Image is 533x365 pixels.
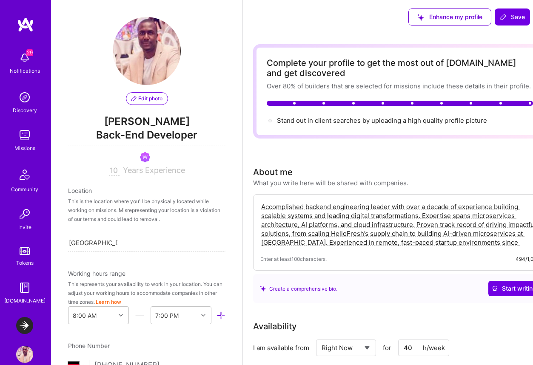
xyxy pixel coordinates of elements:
[16,258,34,267] div: Tokens
[68,115,225,128] span: [PERSON_NAME]
[16,49,33,66] img: bell
[492,286,498,291] i: icon CrystalBallWhite
[18,223,31,232] div: Invite
[123,166,185,175] span: Years Experience
[253,178,408,187] div: What you write here will be shared with companies.
[383,343,391,352] span: for
[500,13,525,21] span: Save
[26,49,33,56] span: 29
[253,343,309,352] div: I am available from
[68,270,125,277] span: Working hours range
[16,89,33,106] img: discovery
[253,166,293,178] div: About me
[68,128,225,145] span: Back-End Developer
[119,313,123,317] i: icon Chevron
[14,144,35,153] div: Missions
[495,8,530,25] button: Save
[398,340,449,356] input: XX
[96,297,121,306] button: Learn how
[417,13,482,21] span: Enhance my profile
[16,346,33,363] img: User Avatar
[4,296,46,305] div: [DOMAIN_NAME]
[14,164,35,185] img: Community
[16,279,33,296] img: guide book
[16,317,33,334] img: LaunchDarkly: Experimentation Delivery Team
[16,127,33,144] img: teamwork
[109,166,120,176] input: XX
[260,255,327,263] span: Enter at least 100 characters.
[126,92,168,105] button: Edit photo
[260,286,266,291] i: icon SuggestedTeams
[68,197,225,224] div: This is the location where you'll be physically located while working on missions. Misrepresentin...
[14,346,35,363] a: User Avatar
[408,8,491,25] button: Enhance my profile
[417,14,424,21] i: icon SuggestedTeams
[131,95,162,102] span: Edit photo
[155,311,179,320] div: 7:00 PM
[14,317,35,334] a: LaunchDarkly: Experimentation Delivery Team
[267,82,533,91] div: Over 80% of builders that are selected for missions include these details in their profile.
[68,280,225,306] div: This represents your availability to work in your location. You can adjust your working hours to ...
[113,17,181,85] img: User Avatar
[260,284,337,293] div: Create a comprehensive bio.
[68,342,110,349] span: Phone Number
[423,343,445,352] div: h/week
[17,17,34,32] img: logo
[20,247,30,255] img: tokens
[267,58,533,78] div: Complete your profile to get the most out of [DOMAIN_NAME] and get discovered
[140,152,150,162] img: Been on Mission
[11,185,38,194] div: Community
[201,313,205,317] i: icon Chevron
[68,186,225,195] div: Location
[277,116,487,125] div: Stand out in client searches by uploading a high quality profile picture
[131,96,137,101] i: icon PencilPurple
[16,206,33,223] img: Invite
[253,320,296,333] div: Availability
[13,106,37,115] div: Discovery
[135,311,144,320] i: icon HorizontalInLineDivider
[10,66,40,75] div: Notifications
[73,311,97,320] div: 8:00 AM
